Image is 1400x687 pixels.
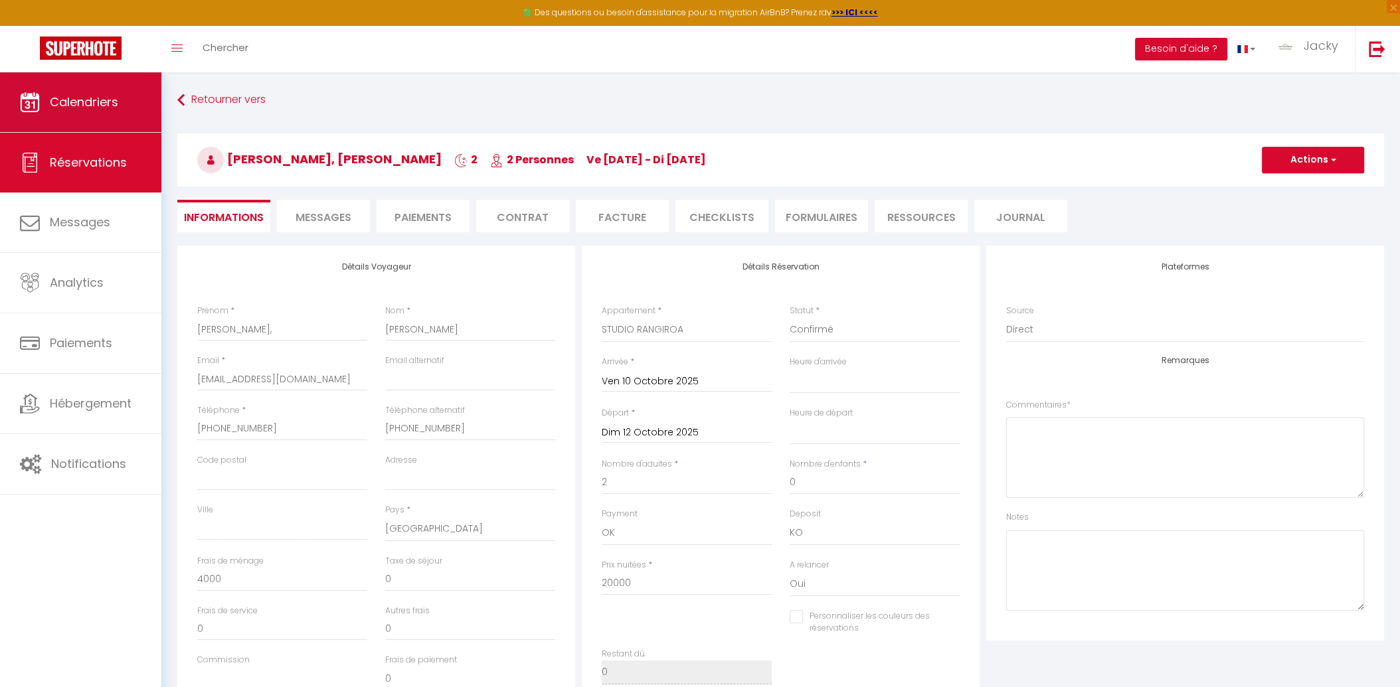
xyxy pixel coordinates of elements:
label: Code postal [197,454,246,467]
h4: Remarques [1006,356,1364,365]
li: Ressources [875,200,968,232]
li: Contrat [476,200,569,232]
span: Jacky [1304,37,1338,54]
label: Nombre d'adultes [602,458,672,471]
li: CHECKLISTS [675,200,768,232]
label: Taxe de séjour [385,555,442,568]
span: ve [DATE] - di [DATE] [586,152,706,167]
label: Email [197,354,219,367]
label: Heure de départ [790,407,853,420]
span: 2 Personnes [490,152,574,167]
label: Prénom [197,305,228,317]
label: Source [1006,305,1034,317]
span: 2 [454,152,478,167]
h4: Plateformes [1006,262,1364,271]
label: Nombre d'enfants [790,458,861,471]
h4: Détails Voyageur [197,262,555,271]
a: ... Jacky [1265,26,1355,72]
label: Commission [197,654,250,666]
span: Notifications [51,455,126,472]
label: Arrivée [602,356,628,368]
h4: Détails Réservation [602,262,960,271]
label: Payment [602,508,638,520]
span: Hébergement [50,395,131,412]
a: >>> ICI <<<< [831,7,878,18]
span: [PERSON_NAME], [PERSON_NAME] [197,151,442,167]
button: Actions [1262,147,1364,173]
label: Appartement [602,305,656,317]
label: Ville [197,504,213,516]
label: Statut [790,305,814,317]
li: Facture [576,200,669,232]
img: logout [1369,40,1385,57]
label: Départ [602,407,629,420]
label: Frais de ménage [197,555,264,568]
span: Messages [296,210,351,225]
label: Autres frais [385,605,430,617]
span: Analytics [50,274,104,291]
label: Prix nuitées [602,559,646,572]
label: Restant dû [602,648,645,660]
button: Besoin d'aide ? [1135,38,1227,60]
label: Heure d'arrivée [790,356,847,368]
label: Frais de service [197,605,258,617]
label: Commentaires [1006,399,1071,412]
label: Frais de paiement [385,654,457,666]
li: Journal [974,200,1067,232]
span: Messages [50,214,110,230]
a: Chercher [193,26,258,72]
label: Téléphone [197,404,240,417]
li: Informations [177,200,270,232]
label: Email alternatif [385,354,444,367]
label: A relancer [790,559,829,572]
label: Notes [1006,511,1029,524]
img: Super Booking [40,37,122,60]
label: Téléphone alternatif [385,404,465,417]
label: Adresse [385,454,417,467]
span: Calendriers [50,94,118,110]
li: FORMULAIRES [775,200,868,232]
label: Nom [385,305,404,317]
label: Pays [385,504,404,516]
span: Paiements [50,335,112,351]
img: ... [1275,40,1295,52]
span: Chercher [203,40,248,54]
li: Paiements [377,200,470,232]
span: Réservations [50,154,127,171]
a: Retourner vers [177,88,1384,112]
label: Deposit [790,508,821,520]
